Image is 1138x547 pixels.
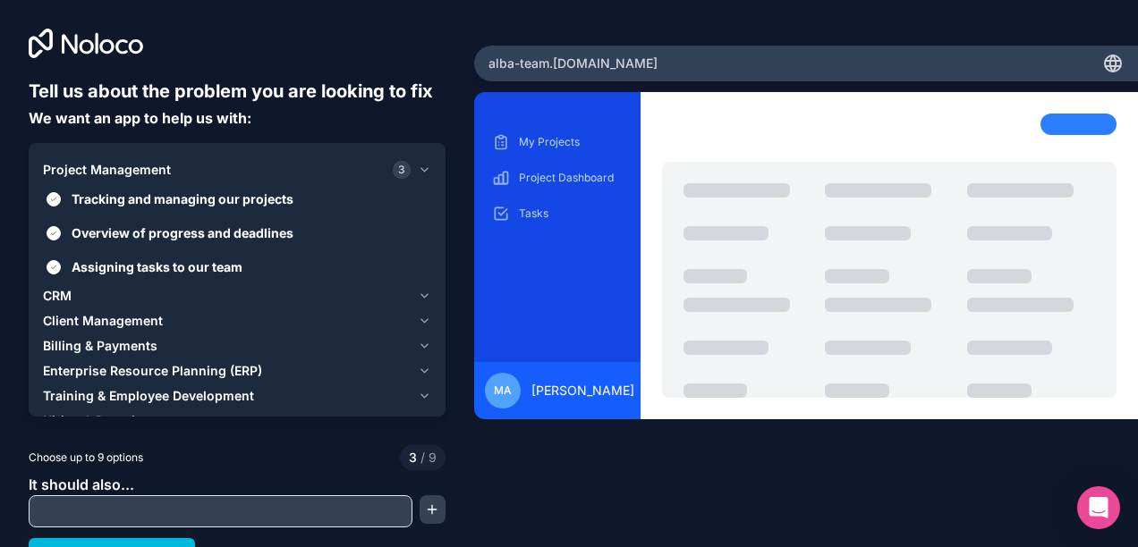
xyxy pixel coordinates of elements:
[393,161,411,179] span: 3
[43,362,262,380] span: Enterprise Resource Planning (ERP)
[72,257,428,276] span: Assigning tasks to our team
[47,260,61,274] button: Assigning tasks to our team
[531,382,634,400] span: [PERSON_NAME]
[43,308,431,333] button: Client Management
[519,171,623,185] p: Project Dashboard
[43,412,171,430] span: Hiring & Recruitment
[29,109,251,127] span: We want an app to help us with:
[519,206,623,221] p: Tasks
[29,79,446,104] h6: Tell us about the problem you are looking to fix
[72,189,428,208] span: Tracking and managing our projects
[494,383,512,398] span: ma
[417,449,437,467] span: 9
[72,223,428,242] span: Overview of progress and deadlines
[43,337,157,355] span: Billing & Payments
[43,358,431,383] button: Enterprise Resource Planning (ERP)
[43,287,72,305] span: CRM
[29,475,134,493] span: It should also...
[420,450,425,465] span: /
[43,157,431,182] button: Project Management3
[47,192,61,206] button: Tracking and managing our projects
[43,387,254,405] span: Training & Employee Development
[1077,486,1120,529] div: Open Intercom Messenger
[43,408,431,433] button: Hiring & Recruitment
[43,312,163,330] span: Client Management
[47,226,61,240] button: Overview of progress and deadlines
[29,450,143,466] span: Choose up to 9 options
[519,135,623,149] p: My Projects
[409,449,417,467] span: 3
[43,283,431,308] button: CRM
[43,182,431,283] div: Project Management3
[43,333,431,358] button: Billing & Payments
[43,161,171,179] span: Project Management
[488,128,626,348] div: scrollable content
[488,55,658,72] span: alba-team .[DOMAIN_NAME]
[43,383,431,408] button: Training & Employee Development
